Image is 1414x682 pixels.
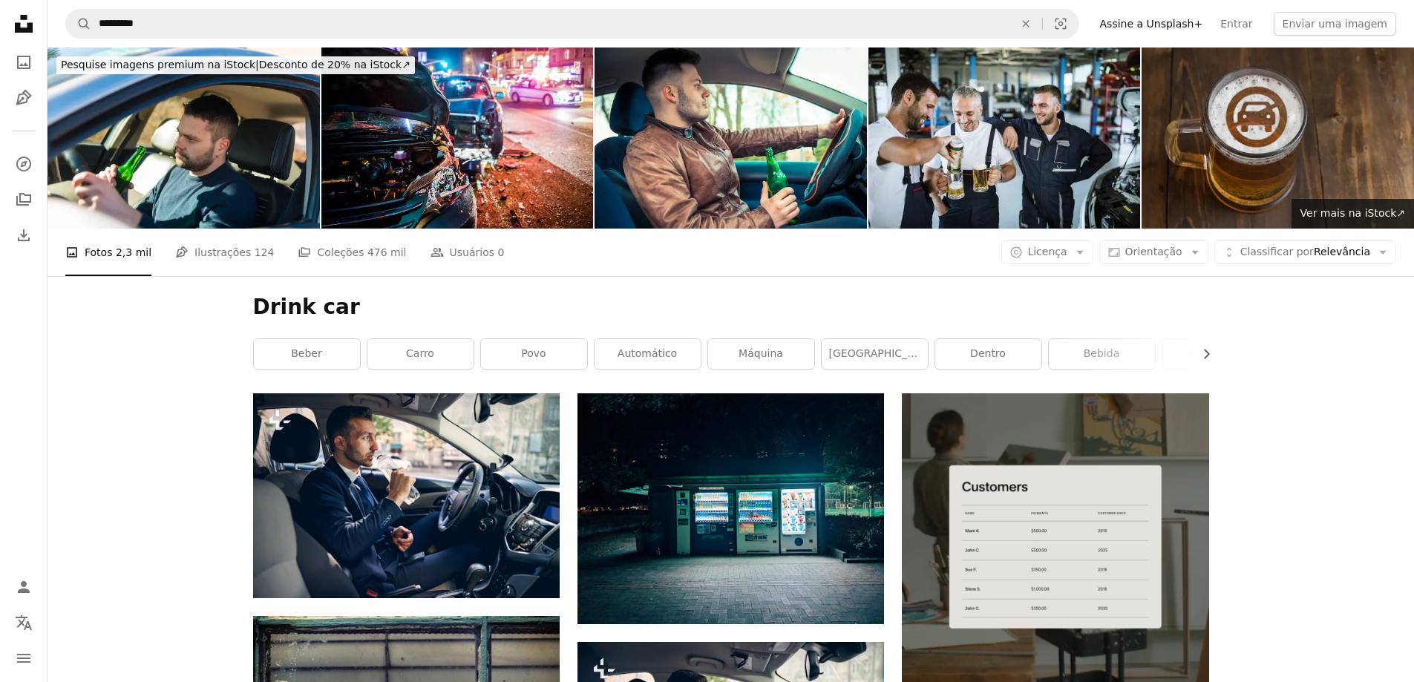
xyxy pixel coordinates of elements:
span: Classificar por [1240,246,1314,258]
img: Uma máquina de venda automática sentada na beira de uma estrada [577,393,884,624]
a: Histórico de downloads [9,220,39,250]
button: Orientação [1099,240,1208,264]
a: Uma máquina de venda automática sentada na beira de uma estrada [577,502,884,515]
button: Limpar [1009,10,1042,38]
span: Orientação [1125,246,1182,258]
a: dentro [935,339,1041,369]
a: Usuários 0 [431,229,505,276]
img: Conceito de condução segura. Sinal de não permite o acesso de carro sobre a espuma de cerveja em ... [1142,47,1414,229]
button: Idioma [9,608,39,637]
span: Ver mais na iStock ↗ [1300,207,1405,219]
a: carro [367,339,474,369]
span: 0 [497,244,504,260]
img: Feliz mecânico de automóveis bebendo cerveja em uma pausa em uma oficina. [868,47,1141,229]
button: Menu [9,643,39,673]
img: Acidente de carro com a polícia [321,47,594,229]
a: Bebida [1049,339,1155,369]
img: Frasco da terra arrendada do homem da cerveja ao conduzir o carro [595,47,867,229]
a: Explorar [9,149,39,179]
span: Relevância [1240,245,1370,260]
form: Pesquise conteúdo visual em todo o site [65,9,1079,39]
a: beber [254,339,360,369]
a: Homem barbudo gentil vestindo traje oficial e sentado em seu carro, bebendo água fresca [253,489,560,502]
a: Pesquise imagens premium na iStock|Desconto de 20% na iStock↗ [48,47,424,83]
img: Homem barbudo gentil vestindo traje oficial e sentado em seu carro, bebendo água fresca [253,393,560,597]
span: Desconto de 20% na iStock ↗ [61,59,410,71]
a: Entrar [1211,12,1261,36]
button: Licença [1001,240,1093,264]
span: 124 [255,244,275,260]
a: Fotos [9,47,39,77]
button: Enviar uma imagem [1274,12,1396,36]
button: Pesquisa visual [1043,10,1078,38]
a: [GEOGRAPHIC_DATA] [822,339,928,369]
span: Pesquise imagens premium na iStock | [61,59,259,71]
a: Assine a Unsplash+ [1091,12,1212,36]
button: rolar lista para a direita [1193,339,1209,369]
h1: Drink car [253,294,1209,321]
span: 476 mil [367,244,407,260]
span: Licença [1027,246,1067,258]
a: Ilustrações [9,83,39,113]
a: povo [481,339,587,369]
img: Homem beber cerveja enquanto estiver dirigindo um carro [48,47,320,229]
a: Entrar / Cadastrar-se [9,572,39,602]
a: escritório [1162,339,1269,369]
a: Ver mais na iStock↗ [1292,199,1414,229]
a: Ilustrações 124 [175,229,274,276]
a: máquina [708,339,814,369]
a: Coleções [9,185,39,214]
a: Automático [595,339,701,369]
a: Coleções 476 mil [298,229,406,276]
button: Classificar porRelevância [1214,240,1396,264]
button: Pesquise na Unsplash [66,10,91,38]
